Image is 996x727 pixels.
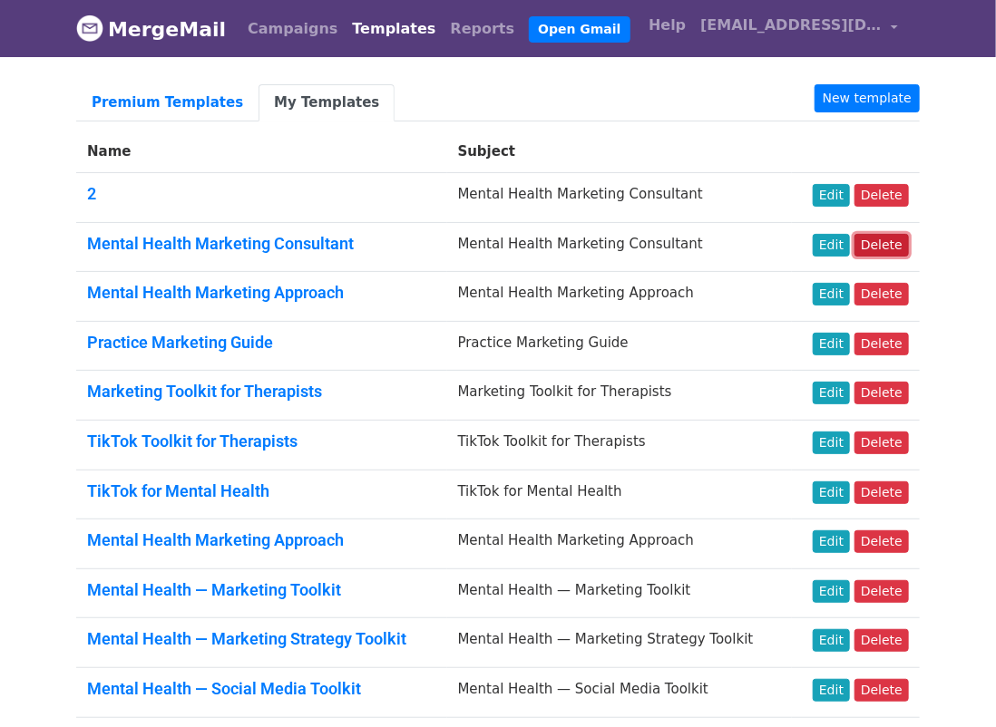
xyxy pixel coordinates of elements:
[447,667,792,717] td: Mental Health — Social Media Toolkit
[87,580,341,599] a: Mental Health — Marketing Toolkit
[447,519,792,569] td: Mental Health Marketing Approach
[87,382,322,401] a: Marketing Toolkit for Therapists
[240,11,345,47] a: Campaigns
[854,382,909,404] a: Delete
[444,11,522,47] a: Reports
[87,481,269,500] a: TikTok for Mental Health
[76,15,103,42] img: MergeMail logo
[854,283,909,305] a: Delete
[854,580,909,603] a: Delete
[447,131,792,173] th: Subject
[813,679,850,702] a: Edit
[854,234,909,257] a: Delete
[87,629,406,648] a: Mental Health — Marketing Strategy Toolkit
[87,184,96,203] a: 2
[854,184,909,207] a: Delete
[813,184,850,207] a: Edit
[813,333,850,355] a: Edit
[87,431,298,451] a: TikTok Toolkit for Therapists
[813,283,850,305] a: Edit
[815,84,920,112] a: New template
[87,234,354,253] a: Mental Health Marketing Consultant
[447,420,792,470] td: TikTok Toolkit for Therapists
[447,371,792,421] td: Marketing Toolkit for Therapists
[447,222,792,272] td: Mental Health Marketing Consultant
[87,679,361,698] a: Mental Health — Social Media Toolkit
[641,7,693,44] a: Help
[854,431,909,454] a: Delete
[76,131,447,173] th: Name
[447,173,792,223] td: Mental Health Marketing Consultant
[854,481,909,504] a: Delete
[87,530,344,549] a: Mental Health Marketing Approach
[854,629,909,652] a: Delete
[259,84,395,121] a: My Templates
[447,470,792,519] td: TikTok for Mental Health
[447,321,792,371] td: Practice Marketing Guide
[854,333,909,355] a: Delete
[854,679,909,702] a: Delete
[87,283,344,302] a: Mental Health Marketing Approach
[447,618,792,668] td: Mental Health — Marketing Strategy Toolkit
[905,640,996,727] iframe: Chat Widget
[813,580,850,603] a: Edit
[447,568,792,618] td: Mental Health — Marketing Toolkit
[813,629,850,652] a: Edit
[529,16,630,43] a: Open Gmail
[700,15,882,36] span: [EMAIL_ADDRESS][DOMAIN_NAME]
[854,530,909,553] a: Delete
[693,7,905,50] a: [EMAIL_ADDRESS][DOMAIN_NAME]
[87,333,273,352] a: Practice Marketing Guide
[447,272,792,322] td: Mental Health Marketing Approach
[76,84,259,121] a: Premium Templates
[813,530,850,553] a: Edit
[76,10,226,48] a: MergeMail
[813,234,850,257] a: Edit
[813,481,850,504] a: Edit
[345,11,443,47] a: Templates
[813,382,850,404] a: Edit
[813,431,850,454] a: Edit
